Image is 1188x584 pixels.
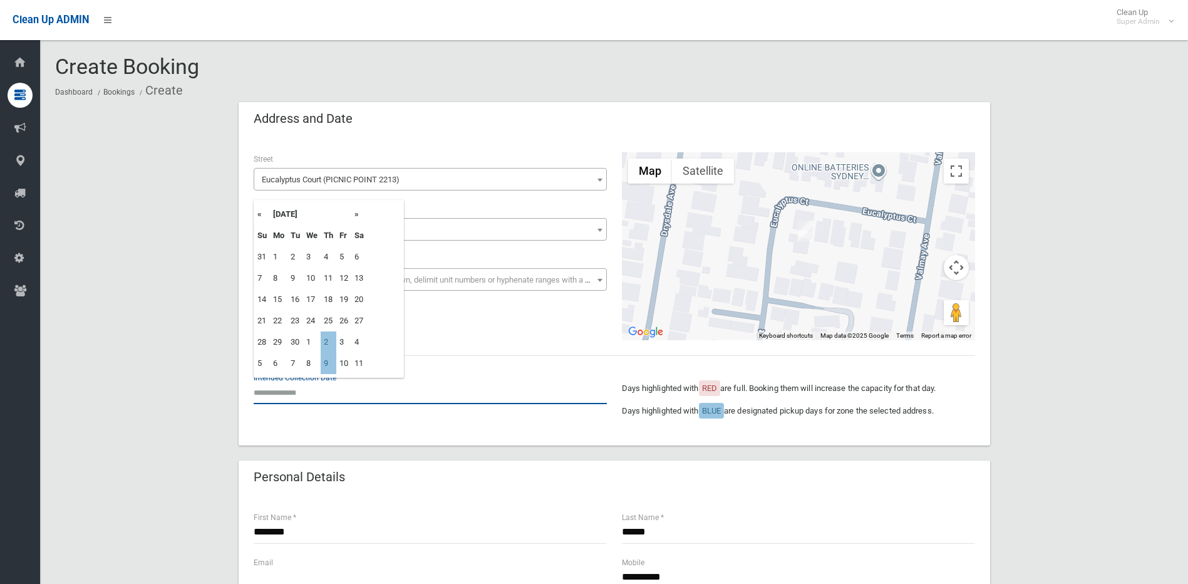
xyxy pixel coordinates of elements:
button: Keyboard shortcuts [759,331,813,340]
td: 12 [336,268,351,289]
td: 30 [287,331,303,353]
th: Sa [351,225,367,246]
th: [DATE] [270,204,351,225]
td: 6 [351,246,367,268]
p: Days highlighted with are full. Booking them will increase the capacity for that day. [622,381,975,396]
td: 7 [254,268,270,289]
td: 24 [303,310,321,331]
td: 31 [254,246,270,268]
td: 13 [351,268,367,289]
td: 8 [270,268,287,289]
td: 8 [303,353,321,374]
td: 5 [254,353,270,374]
span: Eucalyptus Court (PICNIC POINT 2213) [254,168,607,190]
td: 3 [303,246,321,268]
span: 11 [254,218,607,241]
td: 21 [254,310,270,331]
td: 11 [351,353,367,374]
td: 3 [336,331,351,353]
td: 7 [287,353,303,374]
td: 26 [336,310,351,331]
td: 9 [321,353,336,374]
span: RED [702,383,717,393]
header: Address and Date [239,107,368,131]
a: Bookings [103,88,135,96]
td: 16 [287,289,303,310]
button: Drag Pegman onto the map to open Street View [944,300,969,325]
span: Eucalyptus Court (PICNIC POINT 2213) [257,171,604,189]
th: Su [254,225,270,246]
td: 2 [321,331,336,353]
td: 6 [270,353,287,374]
p: Days highlighted with are designated pickup days for zone the selected address. [622,404,975,419]
td: 11 [321,268,336,289]
span: 11 [257,221,604,239]
span: Clean Up [1110,8,1172,26]
td: 9 [287,268,303,289]
div: 11 Eucalyptus Court, PICNIC POINT NSW 2213 [798,221,813,242]
th: Fr [336,225,351,246]
td: 28 [254,331,270,353]
td: 27 [351,310,367,331]
td: 1 [270,246,287,268]
span: Map data ©2025 Google [820,332,889,339]
span: Clean Up ADMIN [13,14,89,26]
td: 5 [336,246,351,268]
a: Terms (opens in new tab) [896,332,914,339]
img: Google [625,324,666,340]
th: Th [321,225,336,246]
span: Create Booking [55,54,199,79]
td: 19 [336,289,351,310]
td: 20 [351,289,367,310]
th: Tu [287,225,303,246]
td: 15 [270,289,287,310]
header: Personal Details [239,465,360,489]
th: Mo [270,225,287,246]
td: 23 [287,310,303,331]
th: » [351,204,367,225]
button: Show street map [628,159,672,184]
li: Create [137,79,183,102]
a: Report a map error [921,332,971,339]
td: 10 [303,268,321,289]
a: Dashboard [55,88,93,96]
span: Select the unit number from the dropdown, delimit unit numbers or hyphenate ranges with a comma [262,275,612,284]
td: 17 [303,289,321,310]
td: 10 [336,353,351,374]
a: Open this area in Google Maps (opens a new window) [625,324,666,340]
button: Toggle fullscreen view [944,159,969,184]
td: 18 [321,289,336,310]
small: Super Admin [1117,17,1160,26]
td: 1 [303,331,321,353]
th: « [254,204,270,225]
button: Map camera controls [944,255,969,280]
td: 2 [287,246,303,268]
td: 14 [254,289,270,310]
td: 4 [321,246,336,268]
td: 25 [321,310,336,331]
td: 22 [270,310,287,331]
button: Show satellite imagery [672,159,734,184]
td: 4 [351,331,367,353]
th: We [303,225,321,246]
td: 29 [270,331,287,353]
span: BLUE [702,406,721,415]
